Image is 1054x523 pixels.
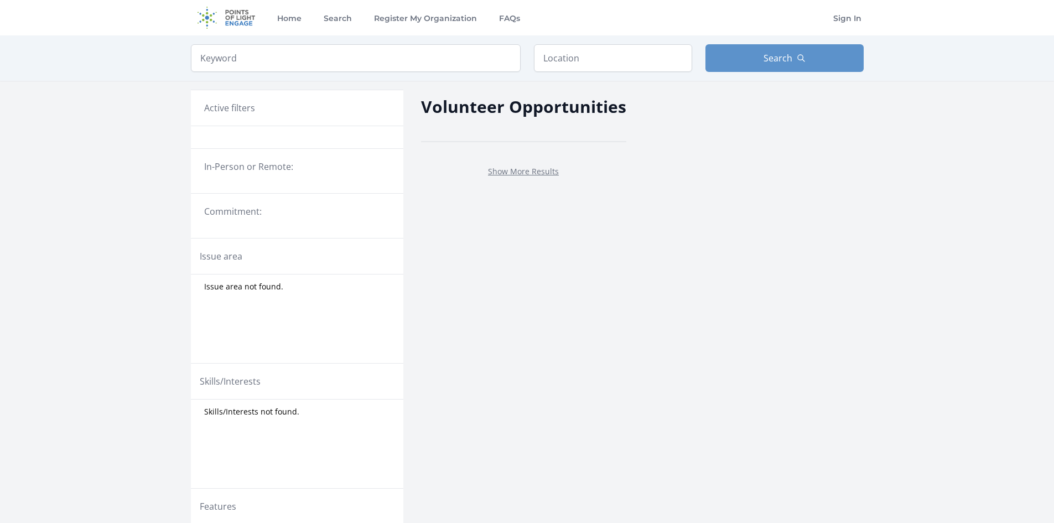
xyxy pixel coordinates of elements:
[421,94,626,119] h2: Volunteer Opportunities
[488,166,559,177] a: Show More Results
[200,500,236,513] legend: Features
[204,160,390,173] legend: In-Person or Remote:
[764,51,792,65] span: Search
[191,44,521,72] input: Keyword
[204,281,283,292] span: Issue area not found.
[705,44,864,72] button: Search
[534,44,692,72] input: Location
[204,406,299,417] span: Skills/Interests not found.
[204,101,255,115] h3: Active filters
[204,205,390,218] legend: Commitment:
[200,250,242,263] legend: Issue area
[200,375,261,388] legend: Skills/Interests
